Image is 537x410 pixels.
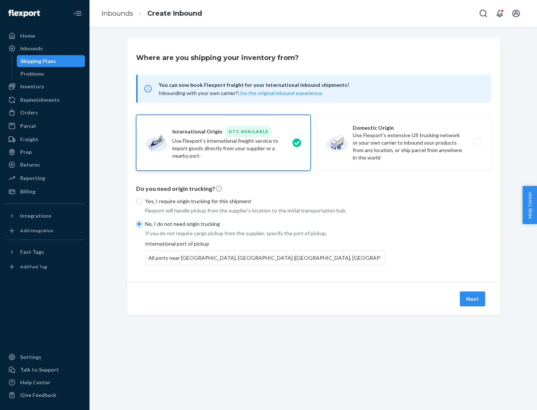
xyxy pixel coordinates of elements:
[101,9,133,18] a: Inbounds
[4,42,85,54] a: Inbounds
[20,136,38,143] div: Freight
[4,351,85,363] a: Settings
[20,161,40,168] div: Returns
[4,186,85,198] a: Billing
[522,186,537,224] button: Help Center
[158,90,323,96] span: Inbounding with your own carrier?
[21,70,44,78] div: Problems
[20,32,35,40] div: Home
[20,148,32,156] div: Prep
[4,389,85,401] button: Give Feedback
[145,240,385,265] div: International port of pickup
[147,9,202,18] a: Create Inbound
[4,133,85,145] a: Freight
[4,146,85,158] a: Prep
[4,246,85,258] button: Fast Tags
[20,353,41,361] div: Settings
[145,207,385,214] p: Flexport will handle pickup from the supplier's location to the initial transportation hub.
[70,6,85,21] button: Close Navigation
[20,248,44,256] div: Fast Tags
[20,264,47,270] div: Add Fast Tag
[476,6,491,21] button: Open Search Box
[4,225,85,237] a: Add Integration
[460,291,485,306] button: Next
[509,6,524,21] button: Open account menu
[20,83,44,90] div: Inventory
[20,109,38,116] div: Orders
[4,107,85,119] a: Orders
[145,198,385,205] p: Yes, I require origin trucking for this shipment
[4,210,85,222] button: Integrations
[136,198,142,204] input: Yes, I require origin trucking for this shipment
[145,230,385,237] p: If you do not require cargo pickup from the supplier, specify the port of pickup.
[136,53,299,63] h3: Where are you shipping your inventory from?
[20,227,53,234] div: Add Integration
[17,68,85,80] a: Problems
[145,220,385,228] p: No, I do not need origin trucking
[4,261,85,273] a: Add Fast Tag
[20,391,56,399] div: Give Feedback
[95,3,208,25] ol: breadcrumbs
[20,366,59,373] div: Talk to Support
[21,57,56,65] div: Shipping Plans
[136,221,142,227] input: No, I do not need origin trucking
[20,96,60,104] div: Replenishments
[4,120,85,132] a: Parcel
[20,45,43,52] div: Inbounds
[4,376,85,388] a: Help Center
[20,174,45,182] div: Reporting
[4,30,85,42] a: Home
[20,188,35,195] div: Billing
[20,379,50,386] div: Help Center
[20,122,36,130] div: Parcel
[158,81,482,89] span: You can now book Flexport freight for your international inbound shipments!
[17,55,85,67] a: Shipping Plans
[4,159,85,171] a: Returns
[4,172,85,184] a: Reporting
[4,364,85,376] a: Talk to Support
[4,94,85,106] a: Replenishments
[8,10,40,17] img: Flexport logo
[4,81,85,92] a: Inventory
[492,6,507,21] button: Open notifications
[238,89,323,97] button: Use the original inbound experience.
[20,212,51,220] div: Integrations
[136,184,491,193] p: Do you need origin trucking?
